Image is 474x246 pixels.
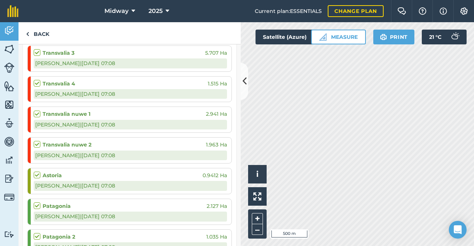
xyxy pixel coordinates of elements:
img: svg+xml;base64,PD94bWwgdmVyc2lvbj0iMS4wIiBlbmNvZGluZz0idXRmLTgiPz4KPCEtLSBHZW5lcmF0b3I6IEFkb2JlIE... [4,192,14,202]
img: svg+xml;base64,PHN2ZyB4bWxucz0iaHR0cDovL3d3dy53My5vcmcvMjAwMC9zdmciIHdpZHRoPSIxOSIgaGVpZ2h0PSIyNC... [380,33,387,41]
span: 5.707 Ha [205,49,227,57]
img: Two speech bubbles overlapping with the left bubble in the forefront [397,7,406,15]
strong: Transvalia 3 [43,49,74,57]
img: svg+xml;base64,PD94bWwgdmVyc2lvbj0iMS4wIiBlbmNvZGluZz0idXRmLTgiPz4KPCEtLSBHZW5lcmF0b3I6IEFkb2JlIE... [4,231,14,238]
span: 2025 [148,7,163,16]
button: i [248,165,267,183]
span: 21 ° C [429,30,441,44]
strong: Patagonia [43,202,71,210]
span: 1.963 Ha [206,141,227,149]
a: Back [19,22,57,44]
div: [PERSON_NAME] | [DATE] 07:08 [34,181,227,191]
img: svg+xml;base64,PHN2ZyB4bWxucz0iaHR0cDovL3d3dy53My5vcmcvMjAwMC9zdmciIHdpZHRoPSI1NiIgaGVpZ2h0PSI2MC... [4,44,14,55]
img: fieldmargin Logo [7,5,19,17]
strong: Astoria [43,171,62,179]
strong: Patagonia 2 [43,233,75,241]
button: + [252,213,263,224]
img: Four arrows, one pointing top left, one top right, one bottom right and the last bottom left [253,192,261,200]
strong: Transvalia nuwe 2 [43,141,91,149]
div: [PERSON_NAME] | [DATE] 07:08 [34,212,227,221]
a: Change plan [328,5,384,17]
img: svg+xml;base64,PD94bWwgdmVyc2lvbj0iMS4wIiBlbmNvZGluZz0idXRmLTgiPz4KPCEtLSBHZW5lcmF0b3I6IEFkb2JlIE... [4,155,14,166]
img: svg+xml;base64,PD94bWwgdmVyc2lvbj0iMS4wIiBlbmNvZGluZz0idXRmLTgiPz4KPCEtLSBHZW5lcmF0b3I6IEFkb2JlIE... [4,136,14,147]
strong: Transvalia nuwe 1 [43,110,90,118]
img: svg+xml;base64,PHN2ZyB4bWxucz0iaHR0cDovL3d3dy53My5vcmcvMjAwMC9zdmciIHdpZHRoPSIxNyIgaGVpZ2h0PSIxNy... [440,7,447,16]
div: [PERSON_NAME] | [DATE] 07:08 [34,89,227,99]
button: Print [373,30,415,44]
button: Measure [311,30,366,44]
img: svg+xml;base64,PD94bWwgdmVyc2lvbj0iMS4wIiBlbmNvZGluZz0idXRmLTgiPz4KPCEtLSBHZW5lcmF0b3I6IEFkb2JlIE... [4,63,14,73]
span: 1.035 Ha [206,233,227,241]
span: Midway [104,7,128,16]
span: 1.515 Ha [208,80,227,88]
img: Ruler icon [319,33,327,41]
div: [PERSON_NAME] | [DATE] 07:08 [34,58,227,68]
img: svg+xml;base64,PD94bWwgdmVyc2lvbj0iMS4wIiBlbmNvZGluZz0idXRmLTgiPz4KPCEtLSBHZW5lcmF0b3I6IEFkb2JlIE... [4,173,14,184]
span: 0.9412 Ha [203,171,227,179]
button: 21 °C [422,30,467,44]
button: – [252,224,263,235]
img: svg+xml;base64,PD94bWwgdmVyc2lvbj0iMS4wIiBlbmNvZGluZz0idXRmLTgiPz4KPCEtLSBHZW5lcmF0b3I6IEFkb2JlIE... [4,25,14,36]
img: svg+xml;base64,PHN2ZyB4bWxucz0iaHR0cDovL3d3dy53My5vcmcvMjAwMC9zdmciIHdpZHRoPSI5IiBoZWlnaHQ9IjI0Ii... [26,30,29,38]
img: svg+xml;base64,PHN2ZyB4bWxucz0iaHR0cDovL3d3dy53My5vcmcvMjAwMC9zdmciIHdpZHRoPSI1NiIgaGVpZ2h0PSI2MC... [4,99,14,110]
span: Current plan : ESSENTIALS [255,7,322,15]
img: A question mark icon [418,7,427,15]
div: Open Intercom Messenger [449,221,467,239]
img: svg+xml;base64,PD94bWwgdmVyc2lvbj0iMS4wIiBlbmNvZGluZz0idXRmLTgiPz4KPCEtLSBHZW5lcmF0b3I6IEFkb2JlIE... [447,30,462,44]
img: svg+xml;base64,PHN2ZyB4bWxucz0iaHR0cDovL3d3dy53My5vcmcvMjAwMC9zdmciIHdpZHRoPSI1NiIgaGVpZ2h0PSI2MC... [4,81,14,92]
span: 2.941 Ha [206,110,227,118]
img: svg+xml;base64,PD94bWwgdmVyc2lvbj0iMS4wIiBlbmNvZGluZz0idXRmLTgiPz4KPCEtLSBHZW5lcmF0b3I6IEFkb2JlIE... [4,118,14,129]
span: 2.127 Ha [207,202,227,210]
strong: Transvalia 4 [43,80,75,88]
img: A cog icon [460,7,468,15]
span: i [256,169,258,179]
div: [PERSON_NAME] | [DATE] 07:08 [34,151,227,160]
div: [PERSON_NAME] | [DATE] 07:08 [34,120,227,129]
button: Satellite (Azure) [256,30,327,44]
